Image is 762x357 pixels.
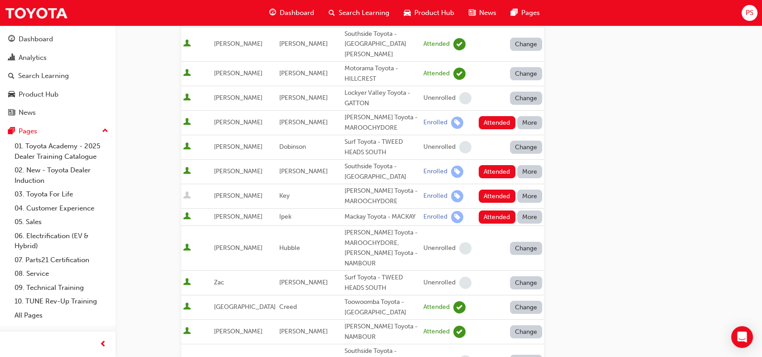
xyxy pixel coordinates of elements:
[517,210,543,224] button: More
[269,7,276,19] span: guage-icon
[423,69,450,78] div: Attended
[510,325,543,338] button: Change
[214,192,262,200] span: [PERSON_NAME]
[18,71,69,81] div: Search Learning
[423,303,450,312] div: Attended
[11,139,112,163] a: 01. Toyota Academy - 2025 Dealer Training Catalogue
[279,303,297,311] span: Creed
[479,210,515,224] button: Attended
[183,167,191,176] span: User is active
[451,166,463,178] span: learningRecordVerb_ENROLL-icon
[517,190,543,203] button: More
[459,242,471,254] span: learningRecordVerb_NONE-icon
[11,281,112,295] a: 09. Technical Training
[510,242,543,255] button: Change
[214,279,224,286] span: Zac
[746,8,753,18] span: PS
[8,35,15,44] span: guage-icon
[345,161,420,182] div: Southside Toyota - [GEOGRAPHIC_DATA]
[183,244,191,253] span: User is active
[279,40,328,48] span: [PERSON_NAME]
[183,278,191,287] span: User is active
[279,328,328,335] span: [PERSON_NAME]
[345,212,420,222] div: Mackay Toyota - MACKAY
[345,137,420,157] div: Surf Toyota - TWEED HEADS SOUTH
[11,294,112,308] a: 10. TUNE Rev-Up Training
[423,167,447,176] div: Enrolled
[183,303,191,312] span: User is active
[8,72,15,80] span: search-icon
[183,142,191,152] span: User is active
[321,4,397,22] a: search-iconSearch Learning
[4,104,112,121] a: News
[404,7,411,19] span: car-icon
[4,31,112,48] a: Dashboard
[280,8,314,18] span: Dashboard
[214,94,262,102] span: [PERSON_NAME]
[517,165,543,178] button: More
[517,116,543,129] button: More
[279,213,291,220] span: Ipek
[345,186,420,206] div: [PERSON_NAME] Toyota - MAROOCHYDORE
[345,297,420,318] div: Toowoomba Toyota - [GEOGRAPHIC_DATA]
[100,339,107,350] span: prev-icon
[459,277,471,289] span: learningRecordVerb_NONE-icon
[453,326,466,338] span: learningRecordVerb_ATTEND-icon
[11,163,112,187] a: 02. New - Toyota Dealer Induction
[345,112,420,133] div: [PERSON_NAME] Toyota - MAROOCHYDORE
[414,8,454,18] span: Product Hub
[397,4,461,22] a: car-iconProduct Hub
[19,108,36,118] div: News
[19,53,47,63] div: Analytics
[4,68,112,84] a: Search Learning
[345,64,420,84] div: Motorama Toyota - HILLCREST
[214,143,262,151] span: [PERSON_NAME]
[11,308,112,323] a: All Pages
[214,118,262,126] span: [PERSON_NAME]
[510,141,543,154] button: Change
[345,322,420,342] div: [PERSON_NAME] Toyota - NAMBOUR
[214,244,262,252] span: [PERSON_NAME]
[423,40,450,49] div: Attended
[183,327,191,336] span: User is active
[423,192,447,201] div: Enrolled
[4,49,112,66] a: Analytics
[8,109,15,117] span: news-icon
[214,303,276,311] span: [GEOGRAPHIC_DATA]
[461,4,504,22] a: news-iconNews
[4,123,112,140] button: Pages
[102,125,108,137] span: up-icon
[510,38,543,51] button: Change
[19,34,53,44] div: Dashboard
[4,29,112,123] button: DashboardAnalyticsSearch LearningProduct HubNews
[459,92,471,104] span: learningRecordVerb_NONE-icon
[262,4,321,22] a: guage-iconDashboard
[453,38,466,50] span: learningRecordVerb_ATTEND-icon
[279,167,328,175] span: [PERSON_NAME]
[510,301,543,314] button: Change
[339,8,389,18] span: Search Learning
[5,3,68,23] img: Trak
[479,8,496,18] span: News
[423,244,456,253] div: Unenrolled
[183,118,191,127] span: User is active
[453,301,466,313] span: learningRecordVerb_ATTEND-icon
[279,118,328,126] span: [PERSON_NAME]
[742,5,757,21] button: PS
[279,69,328,77] span: [PERSON_NAME]
[451,117,463,129] span: learningRecordVerb_ENROLL-icon
[423,143,456,152] div: Unenrolled
[510,67,543,80] button: Change
[459,141,471,153] span: learningRecordVerb_NONE-icon
[504,4,547,22] a: pages-iconPages
[345,228,420,269] div: [PERSON_NAME] Toyota - MAROOCHYDORE, [PERSON_NAME] Toyota - NAMBOUR
[214,328,262,335] span: [PERSON_NAME]
[183,69,191,78] span: User is active
[521,8,540,18] span: Pages
[11,215,112,229] a: 05. Sales
[11,229,112,253] a: 06. Electrification (EV & Hybrid)
[345,88,420,108] div: Lockyer Valley Toyota - GATTON
[423,328,450,336] div: Attended
[510,276,543,289] button: Change
[423,118,447,127] div: Enrolled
